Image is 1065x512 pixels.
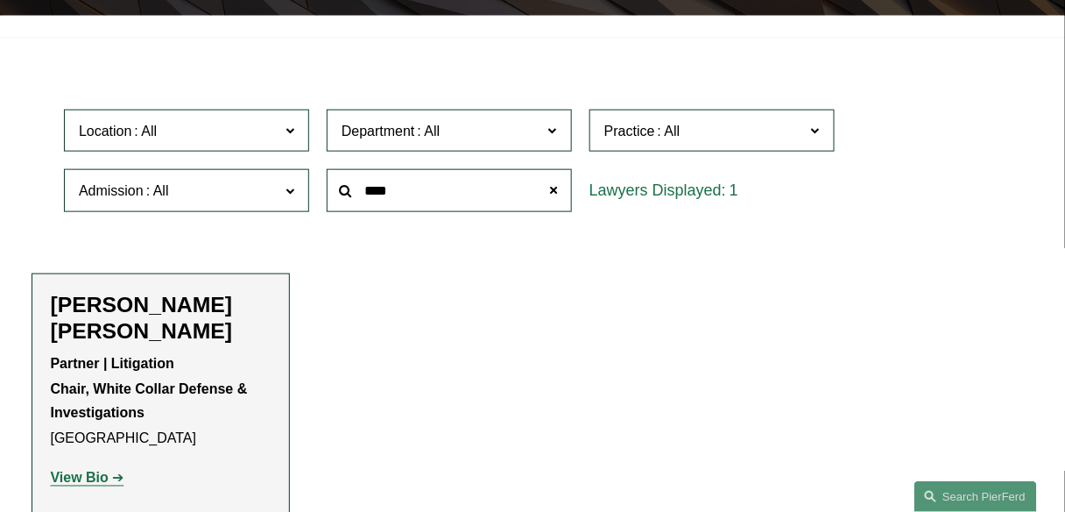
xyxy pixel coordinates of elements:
strong: View Bio [50,471,108,486]
h2: [PERSON_NAME] [PERSON_NAME] [50,292,271,345]
span: Location [79,124,132,139]
span: Department [342,124,415,139]
a: Search this site [914,481,1037,512]
strong: Partner | Litigation Chair, White Collar Defense & Investigations [50,356,250,422]
span: Practice [604,124,655,139]
span: Admission [79,183,144,198]
p: [GEOGRAPHIC_DATA] [50,352,271,452]
a: View Bio [50,471,123,486]
span: 1 [730,181,738,199]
